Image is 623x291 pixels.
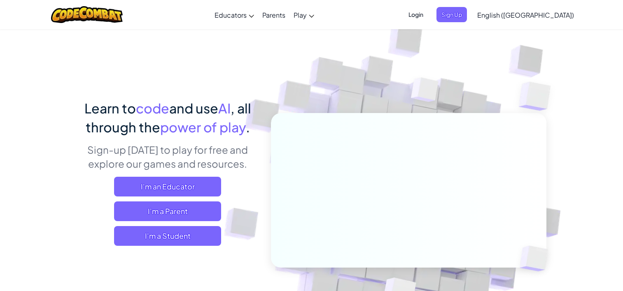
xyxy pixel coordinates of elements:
span: English ([GEOGRAPHIC_DATA]) [477,11,574,19]
span: Learn to [84,100,136,116]
button: I'm a Student [114,226,221,246]
a: I'm an Educator [114,177,221,196]
a: I'm a Parent [114,201,221,221]
a: Play [289,4,318,26]
span: code [136,100,169,116]
p: Sign-up [DATE] to play for free and explore our games and resources. [77,143,259,171]
img: Overlap cubes [506,229,567,289]
span: power of play [160,119,246,135]
a: Educators [210,4,258,26]
button: Login [404,7,428,22]
span: and use [169,100,218,116]
img: Overlap cubes [395,61,455,122]
img: Overlap cubes [502,62,574,131]
a: Parents [258,4,289,26]
a: English ([GEOGRAPHIC_DATA]) [473,4,578,26]
button: Sign Up [436,7,467,22]
span: Educators [215,11,247,19]
span: AI [218,100,231,116]
img: CodeCombat logo [51,6,123,23]
span: Play [294,11,307,19]
span: . [246,119,250,135]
